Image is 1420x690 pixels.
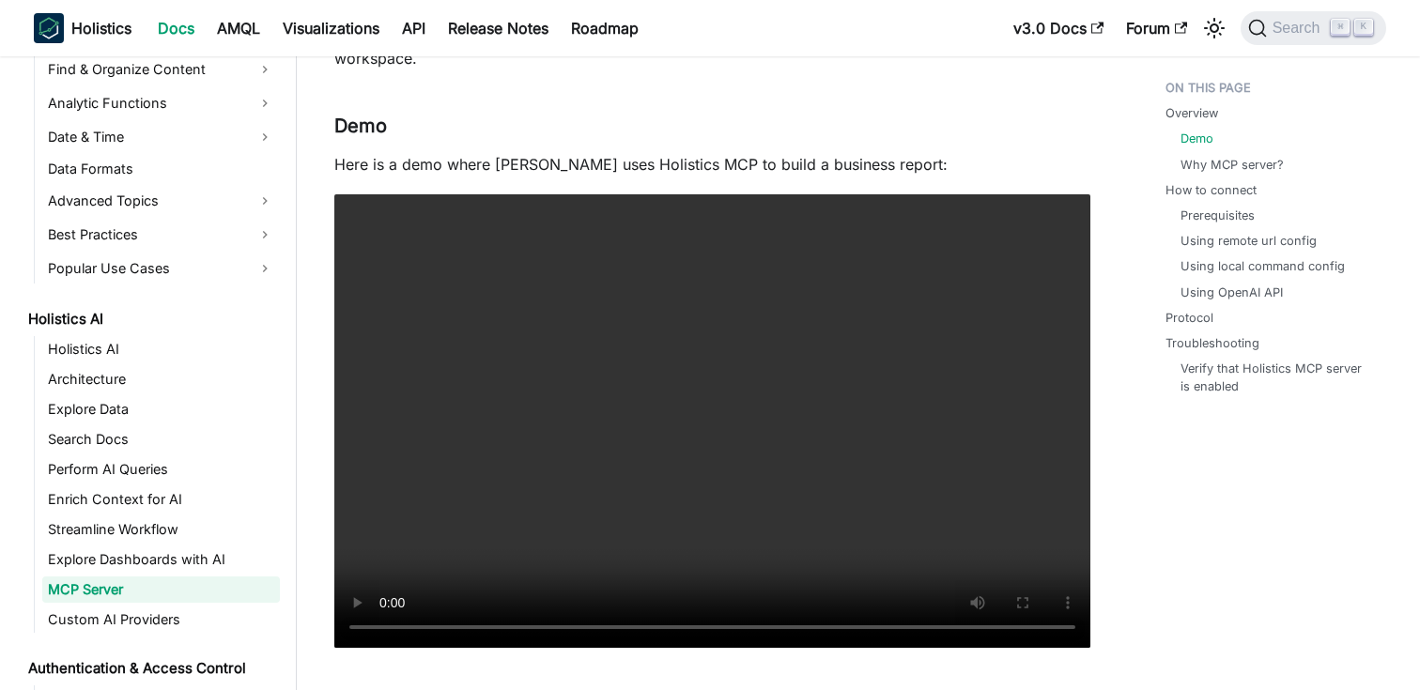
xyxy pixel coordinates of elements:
a: Using remote url config [1181,232,1317,250]
a: Explore Data [42,396,280,422]
a: Holistics AI [23,306,280,332]
kbd: ⌘ [1331,19,1350,36]
a: v3.0 Docs [1002,13,1115,43]
a: Release Notes [437,13,560,43]
button: Search (Command+K) [1241,11,1386,45]
a: Protocol [1165,309,1213,327]
a: Streamline Workflow [42,516,280,543]
a: Date & Time [42,122,280,152]
nav: Docs sidebar [15,56,297,690]
a: HolisticsHolistics [34,13,131,43]
video: Your browser does not support embedding video, but you can . [334,194,1090,648]
a: Explore Dashboards with AI [42,546,280,573]
a: Advanced Topics [42,186,280,216]
a: Using OpenAI API [1181,284,1283,301]
a: API [391,13,437,43]
a: Demo [1181,130,1213,147]
a: Forum [1115,13,1198,43]
a: MCP Server [42,576,280,603]
h3: Demo [334,115,1090,138]
a: Using local command config [1181,257,1345,275]
a: Docs [147,13,206,43]
a: Visualizations [271,13,391,43]
a: How to connect [1165,181,1257,199]
a: Architecture [42,366,280,392]
a: Perform AI Queries [42,456,280,483]
kbd: K [1354,19,1373,36]
a: Troubleshooting [1165,334,1259,352]
a: Custom AI Providers [42,606,280,633]
a: Overview [1165,104,1218,122]
button: Switch between dark and light mode (currently light mode) [1199,13,1229,43]
a: Data Formats [42,156,280,182]
a: Search Docs [42,426,280,452]
a: Popular Use Cases [42,253,280,284]
b: Holistics [71,17,131,39]
a: Verify that Holistics MCP server is enabled [1181,360,1367,395]
a: Best Practices [42,220,280,250]
a: Find & Organize Content [42,54,280,84]
a: Enrich Context for AI [42,486,280,513]
span: Search [1267,20,1332,37]
img: Holistics [34,13,64,43]
p: Here is a demo where [PERSON_NAME] uses Holistics MCP to build a business report: [334,153,1090,176]
a: Why MCP server? [1181,156,1284,174]
a: Analytic Functions [42,88,280,118]
a: AMQL [206,13,271,43]
a: Prerequisites [1181,207,1255,224]
a: Authentication & Access Control [23,655,280,682]
a: Roadmap [560,13,650,43]
a: Holistics AI [42,336,280,362]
